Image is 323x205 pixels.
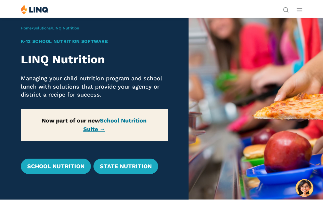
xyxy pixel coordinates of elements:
[189,18,323,200] img: Nutrition Overview Banner
[21,26,79,30] span: / /
[42,117,147,132] strong: Now part of our new
[52,26,79,30] span: LINQ Nutrition
[21,4,49,14] img: LINQ | K‑12 Software
[283,6,289,12] button: Open Search Bar
[21,74,168,99] p: Managing your child nutrition program and school lunch with solutions that provide your agency or...
[21,26,32,30] a: Home
[21,38,168,45] h1: K‑12 School Nutrition Software
[297,6,302,13] button: Open Main Menu
[83,117,147,132] a: School Nutrition Suite →
[21,159,91,174] a: School Nutrition
[93,159,158,174] a: State Nutrition
[283,4,289,12] nav: Utility Navigation
[295,179,313,197] button: Hello, have a question? Let’s chat.
[33,26,51,30] a: Solutions
[21,52,105,66] strong: LINQ Nutrition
